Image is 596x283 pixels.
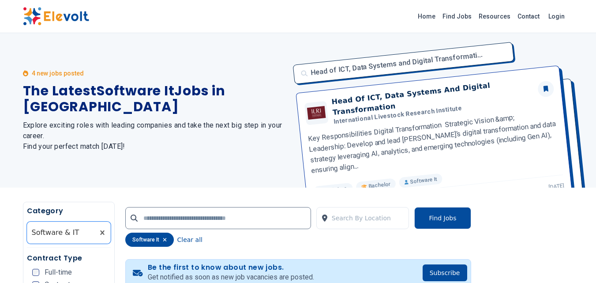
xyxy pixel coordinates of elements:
h1: The Latest Software It Jobs in [GEOGRAPHIC_DATA] [23,83,288,115]
a: Login [543,8,570,25]
p: Get notified as soon as new job vacancies are posted. [148,272,314,283]
div: software it [125,233,174,247]
button: Subscribe [423,264,467,281]
h5: Contract Type [27,253,111,264]
span: Full-time [45,269,72,276]
a: Resources [475,9,514,23]
button: Clear all [177,233,202,247]
iframe: Chat Widget [552,241,596,283]
a: Find Jobs [439,9,475,23]
h2: Explore exciting roles with leading companies and take the next big step in your career. Find you... [23,120,288,152]
h4: Be the first to know about new jobs. [148,263,314,272]
button: Find Jobs [414,207,471,229]
img: Elevolt [23,7,89,26]
a: Home [414,9,439,23]
a: Contact [514,9,543,23]
h5: Category [27,206,111,216]
p: 4 new jobs posted [32,69,84,78]
input: Full-time [32,269,39,276]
